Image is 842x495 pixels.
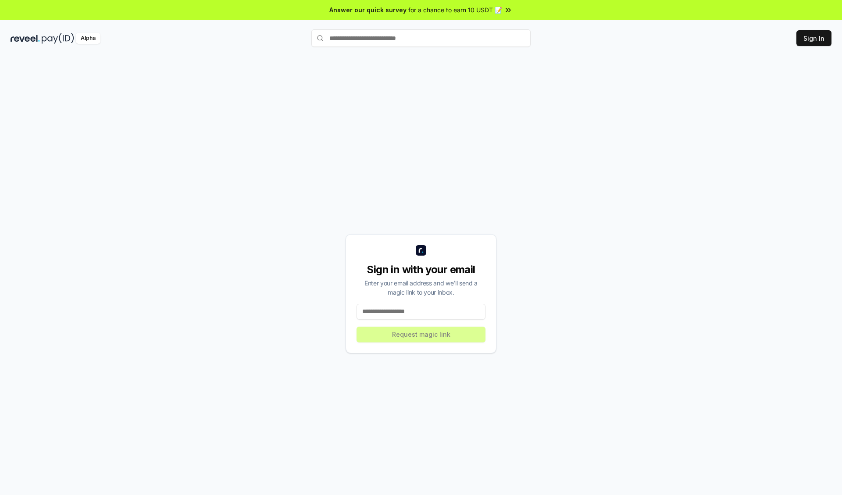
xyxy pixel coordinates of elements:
button: Sign In [796,30,831,46]
div: Alpha [76,33,100,44]
span: Answer our quick survey [329,5,407,14]
img: logo_small [416,245,426,256]
span: for a chance to earn 10 USDT 📝 [408,5,502,14]
img: reveel_dark [11,33,40,44]
img: pay_id [42,33,74,44]
div: Sign in with your email [357,263,485,277]
div: Enter your email address and we’ll send a magic link to your inbox. [357,278,485,297]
